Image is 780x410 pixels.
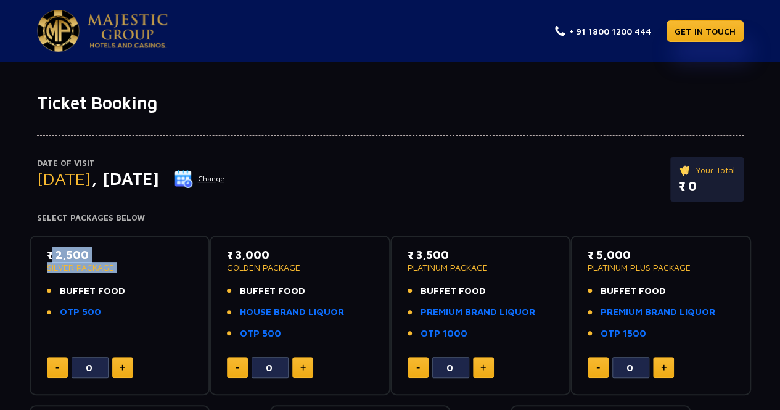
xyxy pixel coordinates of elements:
span: BUFFET FOOD [421,284,486,298]
p: ₹ 2,500 [47,247,193,263]
a: GET IN TOUCH [667,20,744,42]
img: minus [55,367,59,369]
a: OTP 500 [60,305,101,319]
a: PREMIUM BRAND LIQUOR [601,305,715,319]
p: ₹ 5,000 [588,247,734,263]
a: OTP 1000 [421,327,467,341]
img: Majestic Pride [88,14,168,48]
p: ₹ 3,000 [227,247,373,263]
p: SILVER PACKAGE [47,263,193,272]
p: ₹ 0 [679,177,735,195]
img: plus [300,364,306,371]
img: Majestic Pride [37,10,80,52]
span: BUFFET FOOD [60,284,125,298]
p: Your Total [679,163,735,177]
img: plus [480,364,486,371]
p: ₹ 3,500 [408,247,554,263]
img: plus [120,364,125,371]
h4: Select Packages Below [37,213,744,223]
p: GOLDEN PACKAGE [227,263,373,272]
img: ticket [679,163,692,177]
span: BUFFET FOOD [601,284,666,298]
img: minus [416,367,420,369]
button: Change [174,169,225,189]
a: OTP 500 [240,327,281,341]
p: PLATINUM PACKAGE [408,263,554,272]
img: plus [661,364,667,371]
span: , [DATE] [91,168,159,189]
span: BUFFET FOOD [240,284,305,298]
img: minus [236,367,239,369]
a: HOUSE BRAND LIQUOR [240,305,344,319]
p: PLATINUM PLUS PACKAGE [588,263,734,272]
span: [DATE] [37,168,91,189]
a: PREMIUM BRAND LIQUOR [421,305,535,319]
h1: Ticket Booking [37,92,744,113]
img: minus [596,367,600,369]
a: + 91 1800 1200 444 [555,25,651,38]
a: OTP 1500 [601,327,646,341]
p: Date of Visit [37,157,225,170]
